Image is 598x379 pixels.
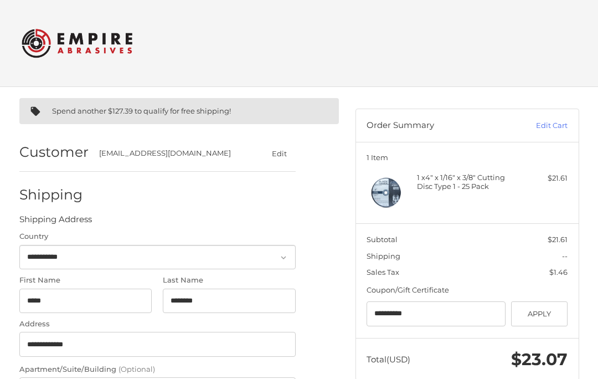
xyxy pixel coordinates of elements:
[52,106,231,115] span: Spend another $127.39 to qualify for free shipping!
[562,252,568,260] span: --
[367,285,568,296] div: Coupon/Gift Certificate
[549,268,568,276] span: $1.46
[99,148,242,159] div: [EMAIL_ADDRESS][DOMAIN_NAME]
[367,301,506,326] input: Gift Certificate or Coupon Code
[548,235,568,244] span: $21.61
[19,275,152,286] label: First Name
[367,153,568,162] h3: 1 Item
[511,301,568,326] button: Apply
[264,145,296,161] button: Edit
[19,144,89,161] h2: Customer
[118,365,155,373] small: (Optional)
[19,186,84,203] h2: Shipping
[367,268,399,276] span: Sales Tax
[517,173,568,184] div: $21.61
[163,275,296,286] label: Last Name
[367,252,400,260] span: Shipping
[19,364,296,375] label: Apartment/Suite/Building
[19,319,296,330] label: Address
[511,349,568,370] span: $23.07
[22,22,132,65] img: Empire Abrasives
[417,173,515,191] h4: 1 x 4" x 1/16" x 3/8" Cutting Disc Type 1 - 25 Pack
[19,231,296,242] label: Country
[367,235,398,244] span: Subtotal
[367,354,410,365] span: Total (USD)
[503,120,568,131] a: Edit Cart
[367,120,503,131] h3: Order Summary
[19,213,92,231] legend: Shipping Address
